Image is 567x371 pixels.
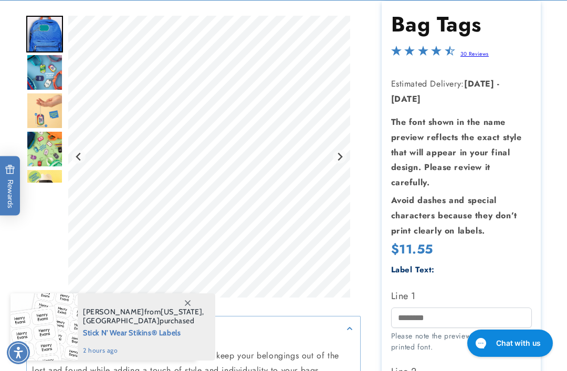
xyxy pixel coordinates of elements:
[26,169,63,206] div: Go to slide 6
[8,287,133,319] iframe: Sign Up via Text for Offers
[83,316,160,325] span: [GEOGRAPHIC_DATA]
[5,164,15,208] span: Rewards
[391,10,532,38] h1: Bag Tags
[26,16,63,52] div: Go to slide 2
[391,93,422,105] strong: [DATE]
[26,131,63,167] img: Bag Tags - Label Land
[391,116,522,188] strong: The font shown in the name preview reflects the exact style that will appear in your final design...
[497,78,500,90] strong: -
[460,50,489,58] a: 30 Reviews - open in a new tab
[161,307,202,316] span: [US_STATE]
[83,346,204,355] span: 2 hours ago
[391,77,532,107] p: Estimated Delivery:
[83,325,204,338] span: Stick N' Wear Stikins® Labels
[83,308,204,325] span: from , purchased
[72,150,86,164] button: Previous slide
[26,54,63,91] div: Go to slide 3
[333,150,347,164] button: Next slide
[26,54,63,91] img: Bag Tags - Label Land
[391,331,532,353] div: Please note the preview font is the printed font.
[462,326,556,361] iframe: Gorgias live chat messenger
[391,240,434,258] span: $11.55
[391,194,517,237] strong: Avoid dashes and special characters because they don’t print clearly on labels.
[7,341,30,364] div: Accessibility Menu
[26,169,63,206] img: Bag Tags - Label Land
[464,78,495,90] strong: [DATE]
[26,16,63,52] img: Bee design bag tag attached to backpack
[26,131,63,167] div: Go to slide 5
[391,48,455,60] span: 4.6-star overall rating
[391,288,532,304] label: Line 1
[391,264,435,275] label: Label Text:
[26,92,63,129] img: Bag Tags - Label Land
[26,92,63,129] div: Go to slide 4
